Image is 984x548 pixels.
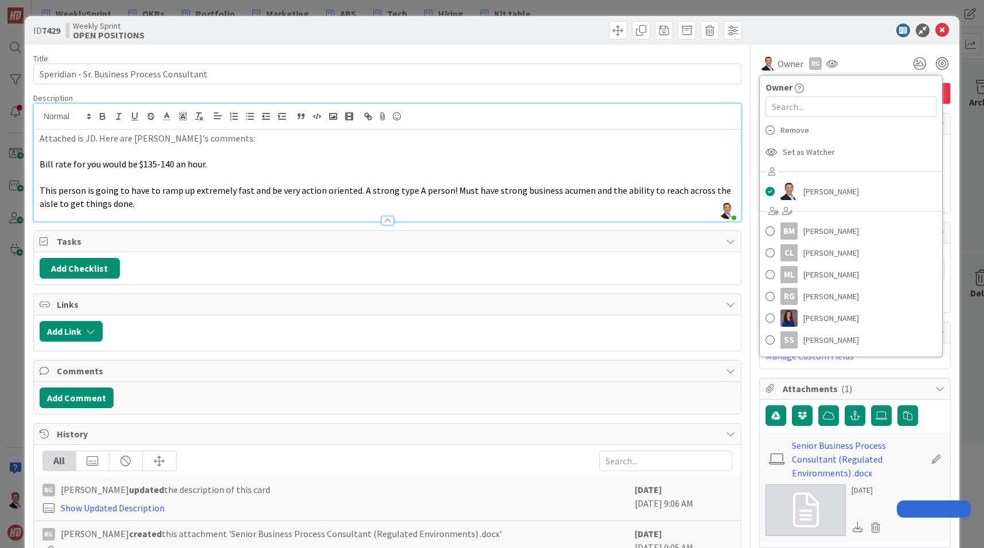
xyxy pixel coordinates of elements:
[61,502,165,514] a: Show Updated Description
[780,331,798,349] div: SS
[42,528,55,541] div: RG
[852,520,864,535] div: Download
[635,483,732,515] div: [DATE] 9:06 AM
[803,244,859,261] span: [PERSON_NAME]
[780,183,798,200] img: SL
[780,310,798,327] img: SL
[57,427,720,441] span: History
[719,203,735,219] img: UCWZD98YtWJuY0ewth2JkLzM7ZIabXpM.png
[760,351,942,373] a: SL[PERSON_NAME]
[803,310,859,327] span: [PERSON_NAME]
[760,307,942,329] a: SL[PERSON_NAME]
[803,183,859,200] span: [PERSON_NAME]
[40,258,120,279] button: Add Checklist
[40,158,207,170] span: Bill rate for you would be $135-140 an hour.
[760,220,942,242] a: BM[PERSON_NAME]
[73,21,145,30] span: Weekly Sprint
[852,484,885,496] div: [DATE]
[841,383,852,394] span: ( 1 )
[33,64,741,84] input: type card name here...
[803,288,859,305] span: [PERSON_NAME]
[57,364,720,378] span: Comments
[40,185,733,209] span: This person is going to have to ramp up extremely fast and be very action oriented. A strong type...
[129,484,164,495] b: updated
[760,329,942,351] a: SS[PERSON_NAME]
[33,93,73,103] span: Description
[792,439,925,480] a: Senior Business Process Consultant (Regulated Environments) .docx
[635,528,662,539] b: [DATE]
[760,285,942,307] a: RG[PERSON_NAME]
[42,484,55,496] div: RG
[40,321,103,342] button: Add Link
[780,266,798,283] div: ML
[57,234,720,248] span: Tasks
[783,143,835,161] span: Set as Watcher
[780,244,798,261] div: CL
[129,528,162,539] b: created
[42,25,60,36] b: 7429
[635,484,662,495] b: [DATE]
[57,298,720,311] span: Links
[803,266,859,283] span: [PERSON_NAME]
[43,451,76,471] div: All
[809,57,822,70] div: RG
[762,57,775,71] img: SL
[780,222,798,240] div: BM
[760,181,942,202] a: SL[PERSON_NAME]
[766,80,792,94] span: Owner
[780,122,809,139] span: Remove
[61,527,502,541] span: [PERSON_NAME] this attachment 'Senior Business Process Consultant (Regulated Environments) .docx'
[778,57,803,71] span: Owner
[73,30,145,40] b: OPEN POSITIONS
[760,264,942,285] a: ML[PERSON_NAME]
[40,132,735,145] p: Attached is JD. Here are [PERSON_NAME]'s comments:
[783,382,930,396] span: Attachments
[803,222,859,240] span: [PERSON_NAME]
[40,387,114,408] button: Add Comment
[766,96,936,117] input: Search...
[599,451,732,471] input: Search...
[780,288,798,305] div: RG
[33,24,60,37] span: ID
[760,242,942,264] a: CL[PERSON_NAME]
[803,331,859,349] span: [PERSON_NAME]
[61,483,270,496] span: [PERSON_NAME] the description of this card
[33,53,48,64] label: Title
